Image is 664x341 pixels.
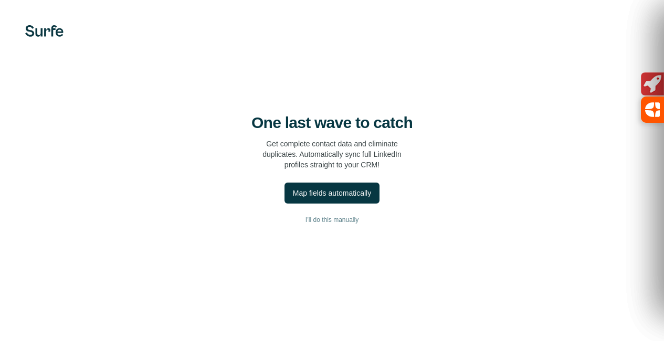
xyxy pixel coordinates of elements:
p: Get complete contact data and eliminate duplicates. Automatically sync full LinkedIn profiles str... [262,138,402,170]
h4: One last wave to catch [251,113,413,132]
button: Map fields automatically [284,183,380,204]
div: Map fields automatically [293,188,371,198]
span: I’ll do this manually [305,215,359,225]
img: Surfe's logo [25,25,64,37]
button: I’ll do this manually [21,212,643,228]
